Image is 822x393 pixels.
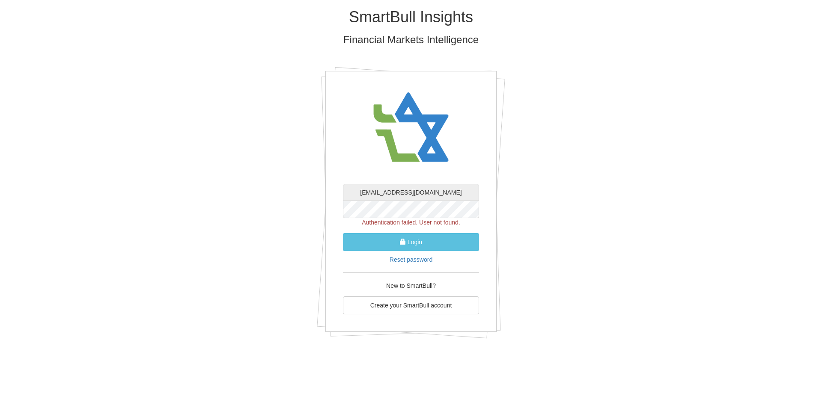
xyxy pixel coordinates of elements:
[343,184,479,201] input: username
[343,218,479,227] p: Authentication failed. User not found.
[161,9,661,26] h1: SmartBull Insights
[368,84,454,171] img: avatar
[161,34,661,45] h3: Financial Markets Intelligence
[390,256,432,263] a: Reset password
[343,233,479,251] button: Login
[343,296,479,314] a: Create your SmartBull account
[386,282,436,289] span: New to SmartBull?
